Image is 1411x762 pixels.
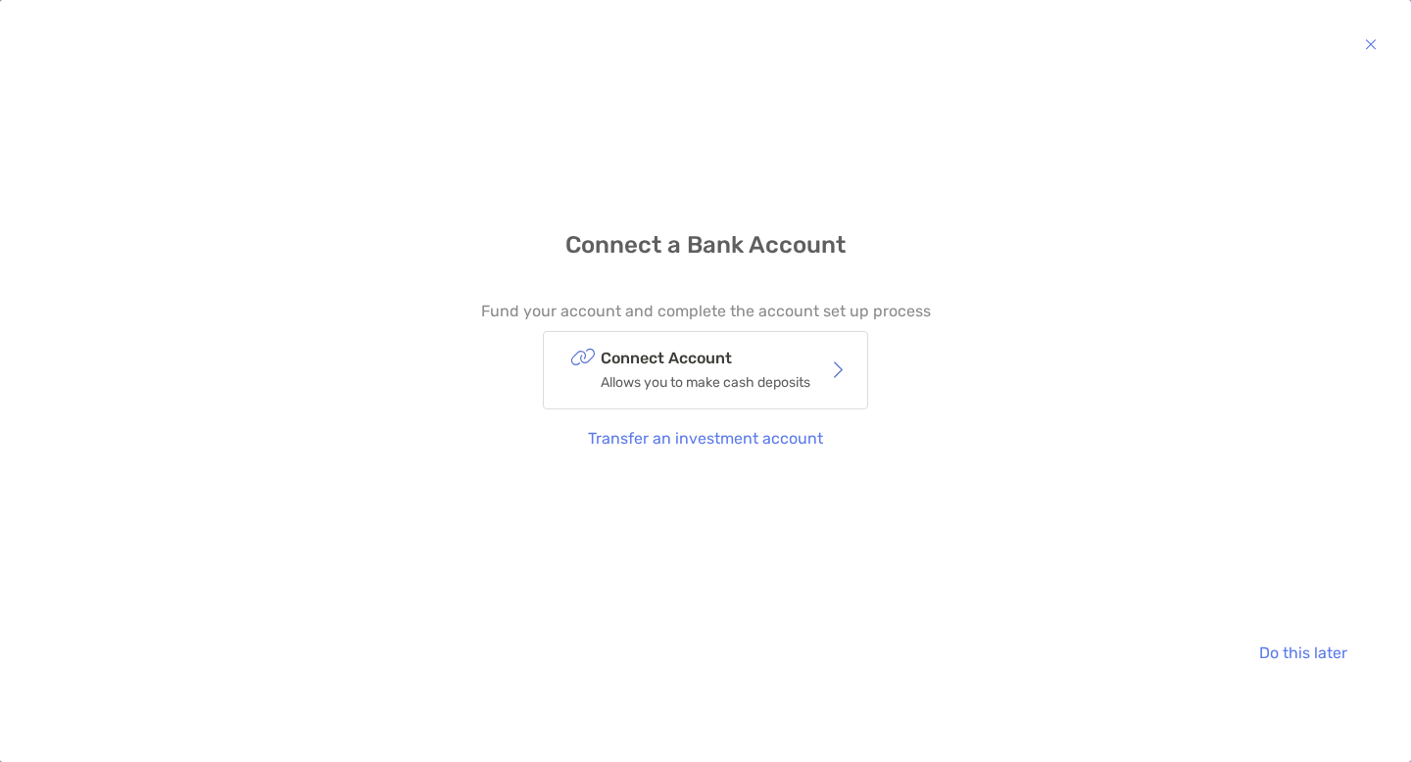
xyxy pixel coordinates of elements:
button: Connect AccountAllows you to make cash deposits [543,331,868,409]
img: button icon [1365,32,1377,56]
h4: Connect a Bank Account [565,231,846,260]
p: Connect Account [601,346,810,370]
button: Do this later [1243,631,1362,674]
p: Allows you to make cash deposits [601,370,810,395]
button: Transfer an investment account [573,417,839,460]
p: Fund your account and complete the account set up process [481,299,931,323]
